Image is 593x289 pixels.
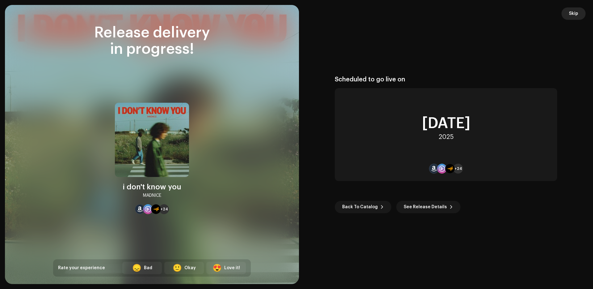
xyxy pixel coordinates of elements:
[132,264,141,272] div: 😞
[454,166,462,171] span: +24
[439,133,454,141] div: 2025
[569,7,578,20] span: Skip
[561,7,586,20] button: Skip
[396,201,461,213] button: See Release Details
[342,201,378,213] span: Back To Catalog
[143,192,161,199] div: MADNICE
[123,182,181,192] div: i don't know you
[404,201,447,213] span: See Release Details
[53,25,251,58] div: Release delivery in progress!
[184,265,196,271] div: Okay
[224,265,240,271] div: Love it!
[335,201,391,213] button: Back To Catalog
[212,264,222,272] div: 😍
[115,103,189,177] img: b18f43e5-69af-4faf-aeb0-f4490c075593
[58,266,105,270] span: Rate your experience
[335,76,557,83] div: Scheduled to go live on
[160,207,168,212] span: +24
[173,264,182,272] div: 🙂
[422,116,470,131] div: [DATE]
[144,265,152,271] div: Bad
